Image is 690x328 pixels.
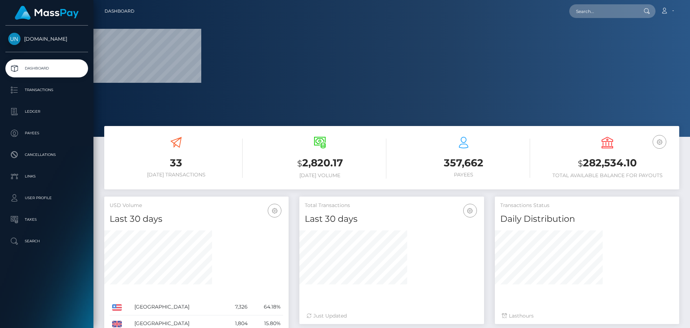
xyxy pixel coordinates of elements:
p: Links [8,171,85,182]
span: [DOMAIN_NAME] [5,36,88,42]
td: [GEOGRAPHIC_DATA] [132,299,223,315]
img: Unlockt.me [8,33,20,45]
h6: [DATE] Transactions [110,172,243,178]
h4: Daily Distribution [500,213,674,225]
a: Dashboard [5,59,88,77]
h6: Total Available Balance for Payouts [541,172,674,179]
h4: Last 30 days [305,213,478,225]
h3: 2,820.17 [253,156,386,171]
div: Just Updated [307,312,477,320]
input: Search... [569,4,637,18]
a: Links [5,167,88,185]
img: US.png [112,304,122,311]
p: Dashboard [8,63,85,74]
p: Cancellations [8,149,85,160]
h6: Payees [397,172,530,178]
a: Transactions [5,81,88,99]
a: User Profile [5,189,88,207]
a: Ledger [5,103,88,121]
p: Taxes [8,214,85,225]
p: Payees [8,128,85,139]
td: 7,326 [223,299,250,315]
h6: [DATE] Volume [253,172,386,179]
a: Dashboard [105,4,134,19]
h3: 357,662 [397,156,530,170]
a: Cancellations [5,146,88,164]
p: Ledger [8,106,85,117]
p: Search [8,236,85,247]
small: $ [297,158,302,169]
td: 64.18% [250,299,284,315]
p: Transactions [8,85,85,95]
p: User Profile [8,193,85,203]
a: Taxes [5,211,88,229]
a: Search [5,232,88,250]
small: $ [578,158,583,169]
h3: 282,534.10 [541,156,674,171]
h3: 33 [110,156,243,170]
img: GB.png [112,321,122,327]
h5: Total Transactions [305,202,478,209]
div: Last hours [502,312,672,320]
h4: Last 30 days [110,213,283,225]
h5: Transactions Status [500,202,674,209]
img: MassPay Logo [15,6,79,20]
h5: USD Volume [110,202,283,209]
a: Payees [5,124,88,142]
